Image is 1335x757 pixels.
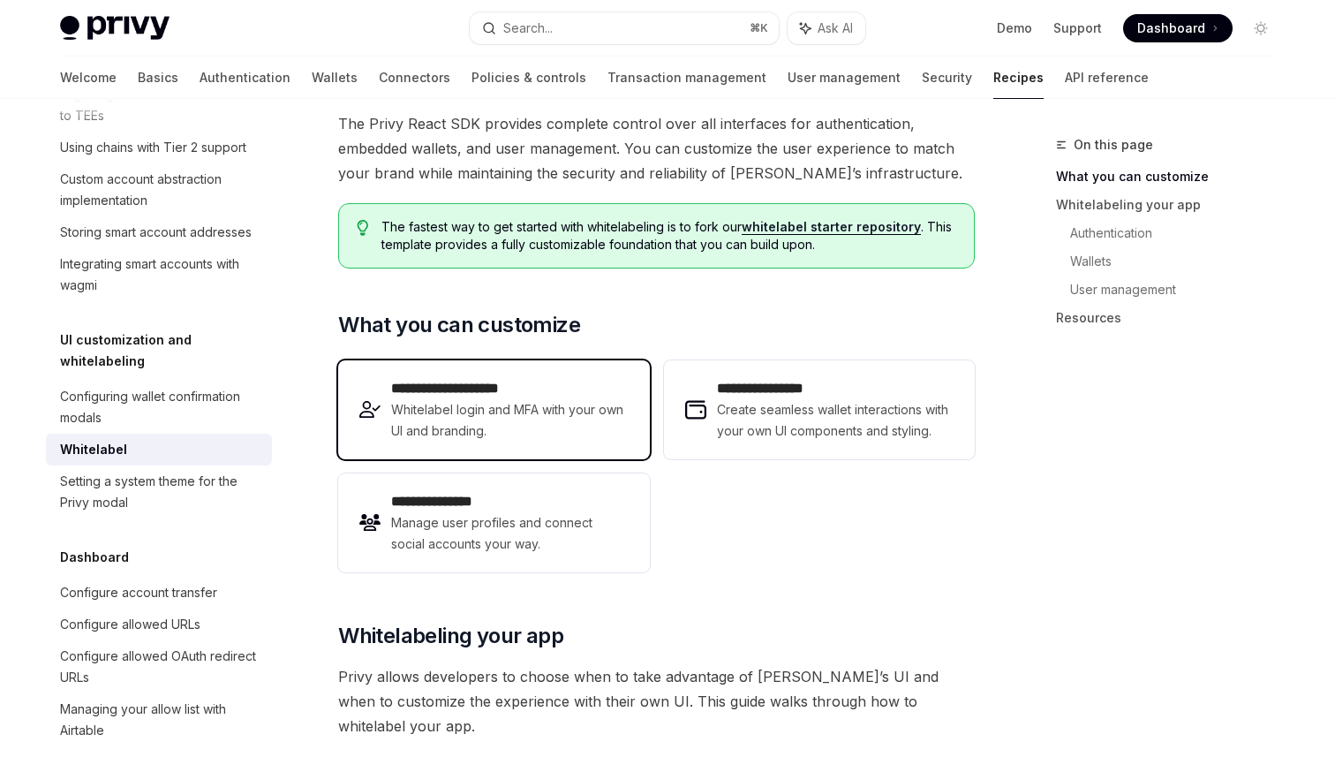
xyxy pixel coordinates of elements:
a: Whitelabel [46,434,272,466]
a: **** **** **** *Create seamless wallet interactions with your own UI components and styling. [664,360,975,459]
div: Whitelabel [60,439,127,460]
button: Ask AI [788,12,865,44]
span: The Privy React SDK provides complete control over all interfaces for authentication, embedded wa... [338,111,975,185]
img: light logo [60,16,170,41]
a: Configure allowed OAuth redirect URLs [46,640,272,693]
h5: Dashboard [60,547,129,568]
span: Privy allows developers to choose when to take advantage of [PERSON_NAME]’s UI and when to custom... [338,664,975,738]
a: Connectors [379,57,450,99]
a: Support [1053,19,1102,37]
a: Dashboard [1123,14,1233,42]
div: Using chains with Tier 2 support [60,137,246,158]
a: **** **** *****Manage user profiles and connect social accounts your way. [338,473,649,572]
a: Configure allowed URLs [46,609,272,640]
a: Managing your allow list with Airtable [46,693,272,746]
span: Create seamless wallet interactions with your own UI components and styling. [717,399,954,442]
a: Custom account abstraction implementation [46,163,272,216]
span: The fastest way to get started with whitelabeling is to fork our . This template provides a fully... [381,218,956,254]
a: Storing smart account addresses [46,216,272,248]
a: What you can customize [1056,163,1289,191]
a: Configure account transfer [46,577,272,609]
a: Basics [138,57,178,99]
div: Configure allowed OAuth redirect URLs [60,646,261,688]
span: Whitelabel login and MFA with your own UI and branding. [391,399,628,442]
a: User management [788,57,901,99]
div: Search... [503,18,553,39]
a: Security [922,57,972,99]
a: User management [1070,276,1289,304]
a: Transaction management [607,57,766,99]
div: Managing your allow list with Airtable [60,699,261,741]
a: Wallets [1070,247,1289,276]
span: What you can customize [338,311,580,339]
a: Wallets [312,57,358,99]
a: Recipes [993,57,1044,99]
button: Toggle dark mode [1247,14,1275,42]
a: Integrating smart accounts with wagmi [46,248,272,301]
span: Manage user profiles and connect social accounts your way. [391,512,628,555]
a: Using chains with Tier 2 support [46,132,272,163]
a: Configuring wallet confirmation modals [46,381,272,434]
span: On this page [1074,134,1153,155]
button: Search...⌘K [470,12,779,44]
a: Welcome [60,57,117,99]
div: Configure account transfer [60,582,217,603]
a: Demo [997,19,1032,37]
a: Resources [1056,304,1289,332]
div: Configuring wallet confirmation modals [60,386,261,428]
div: Configure allowed URLs [60,614,200,635]
span: Dashboard [1137,19,1205,37]
h5: UI customization and whitelabeling [60,329,272,372]
div: Integrating smart accounts with wagmi [60,254,261,296]
a: Authentication [200,57,290,99]
div: Custom account abstraction implementation [60,169,261,211]
a: Policies & controls [471,57,586,99]
span: Ask AI [818,19,853,37]
svg: Tip [357,220,369,236]
span: Whitelabeling your app [338,622,563,650]
div: Setting a system theme for the Privy modal [60,471,261,513]
span: ⌘ K [750,21,768,35]
a: Setting a system theme for the Privy modal [46,466,272,519]
a: API reference [1065,57,1149,99]
div: Storing smart account addresses [60,222,252,243]
a: Whitelabeling your app [1056,191,1289,219]
a: whitelabel starter repository [742,219,921,235]
a: Authentication [1070,219,1289,247]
